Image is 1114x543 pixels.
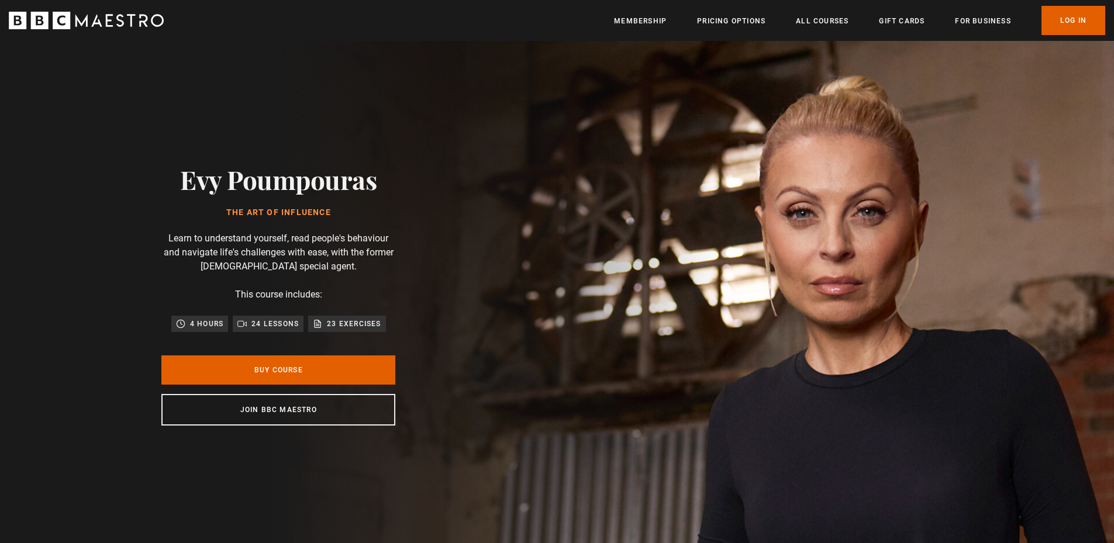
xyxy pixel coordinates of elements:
p: Learn to understand yourself, read people's behaviour and navigate life's challenges with ease, w... [161,231,395,274]
a: Join BBC Maestro [161,394,395,426]
svg: BBC Maestro [9,12,164,29]
a: Membership [614,15,667,27]
p: 4 hours [190,318,223,330]
p: This course includes: [235,288,322,302]
a: All Courses [796,15,849,27]
a: Buy Course [161,355,395,385]
nav: Primary [614,6,1105,35]
h1: The Art of Influence [180,208,377,217]
h2: Evy Poumpouras [180,164,377,194]
a: For business [955,15,1010,27]
p: 24 lessons [251,318,299,330]
a: Gift Cards [879,15,925,27]
a: Pricing Options [697,15,765,27]
a: Log In [1041,6,1105,35]
p: 23 exercises [327,318,381,330]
